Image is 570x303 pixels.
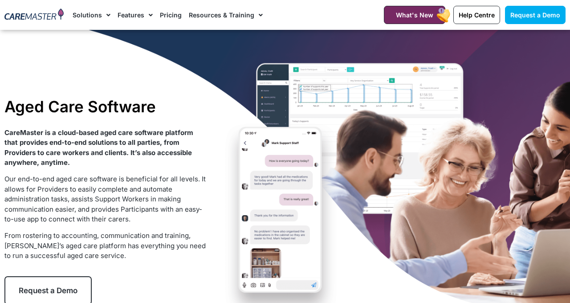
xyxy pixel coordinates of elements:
span: Request a Demo [510,11,560,19]
strong: CareMaster is a cloud-based aged care software platform that provides end-to-end solutions to all... [4,128,193,167]
span: Our end-to-end aged care software is beneficial for all levels. It allows for Providers to easily... [4,175,206,223]
a: What's New [384,6,445,24]
span: From rostering to accounting, communication and training, [PERSON_NAME]’s aged care platform has ... [4,231,206,260]
span: Help Centre [459,11,495,19]
a: Help Centre [453,6,500,24]
a: Request a Demo [505,6,566,24]
h1: Aged Care Software [4,97,207,116]
span: Request a Demo [19,286,77,295]
span: What's New [396,11,433,19]
img: CareMaster Logo [4,8,64,21]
